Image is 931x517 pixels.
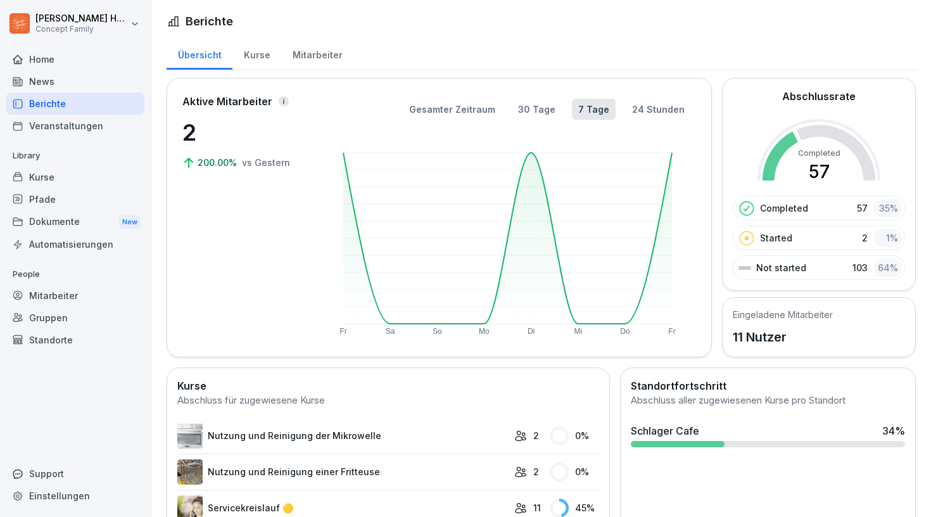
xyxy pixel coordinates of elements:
text: Mi [574,327,582,336]
a: Mitarbeiter [6,284,144,307]
img: b2msvuojt3s6egexuweix326.png [177,459,203,485]
p: 11 Nutzer [733,328,833,347]
a: Standorte [6,329,144,351]
div: 34 % [882,423,905,438]
div: Support [6,463,144,485]
button: Gesamter Zeitraum [403,99,502,120]
a: Gruppen [6,307,144,329]
button: 7 Tage [572,99,616,120]
a: Einstellungen [6,485,144,507]
p: 11 [533,501,541,514]
a: Veranstaltungen [6,115,144,137]
a: Automatisierungen [6,233,144,255]
text: Fr [339,327,346,336]
div: 35 % [874,199,902,217]
p: 2 [182,115,309,150]
text: Mo [479,327,490,336]
div: Abschluss für zugewiesene Kurse [177,393,599,408]
a: Mitarbeiter [281,37,353,70]
p: 2 [533,429,539,442]
text: Do [620,327,630,336]
p: Completed [760,201,808,215]
a: Übersicht [167,37,232,70]
h2: Abschlussrate [782,89,856,104]
div: 0 % [550,426,599,445]
div: 0 % [550,463,599,482]
p: 2 [862,231,868,245]
p: Aktive Mitarbeiter [182,94,272,109]
a: Nutzung und Reinigung der Mikrowelle [177,423,508,449]
a: Pfade [6,188,144,210]
div: 64 % [874,258,902,277]
a: Nutzung und Reinigung einer Fritteuse [177,459,508,485]
button: 24 Stunden [626,99,691,120]
text: Sa [386,327,395,336]
p: People [6,264,144,284]
a: Kurse [232,37,281,70]
text: So [433,327,442,336]
p: Concept Family [35,25,128,34]
a: Kurse [6,166,144,188]
p: 57 [857,201,868,215]
a: Home [6,48,144,70]
text: Di [528,327,535,336]
p: 103 [852,261,868,274]
a: News [6,70,144,93]
a: Schlager Cafe34% [626,418,910,452]
a: DokumenteNew [6,210,144,234]
text: Fr [668,327,675,336]
h5: Eingeladene Mitarbeiter [733,308,833,321]
p: vs Gestern [242,156,290,169]
p: Not started [756,261,806,274]
h2: Kurse [177,378,599,393]
a: Berichte [6,93,144,115]
p: Library [6,146,144,166]
div: Schlager Cafe [631,423,699,438]
img: h1lolpoaabqe534qsg7vh4f7.png [177,423,203,449]
p: [PERSON_NAME] Haas [35,13,128,24]
h2: Standortfortschritt [631,378,905,393]
p: 200.00% [198,156,239,169]
div: Dokumente [6,210,144,234]
p: Started [760,231,792,245]
button: 30 Tage [512,99,562,120]
div: New [119,215,141,229]
p: 2 [533,465,539,478]
h1: Berichte [186,13,233,30]
div: 1 % [874,229,902,247]
div: Abschluss aller zugewiesenen Kurse pro Standort [631,393,905,408]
